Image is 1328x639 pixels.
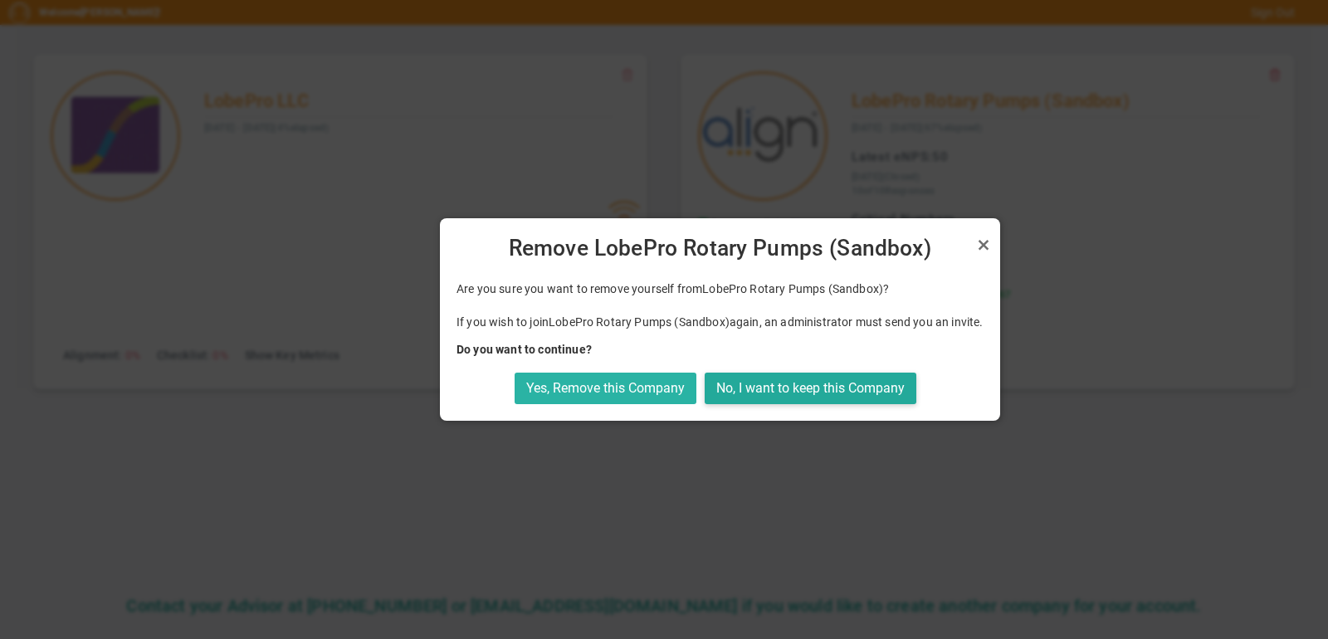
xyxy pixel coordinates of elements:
[456,280,984,330] p: Are you sure you want to remove yourself from ? If you wish to join again, an administrator must ...
[974,235,994,255] a: Close
[705,373,916,405] button: No, I want to keep this Company
[456,342,984,357] h4: Do you want to continue?
[515,373,696,405] button: Yes, Remove this Company
[453,235,987,262] span: Remove LobePro Rotary Pumps (Sandbox)
[702,282,883,295] span: LobePro Rotary Pumps (Sandbox)
[549,315,730,329] span: LobePro Rotary Pumps (Sandbox)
